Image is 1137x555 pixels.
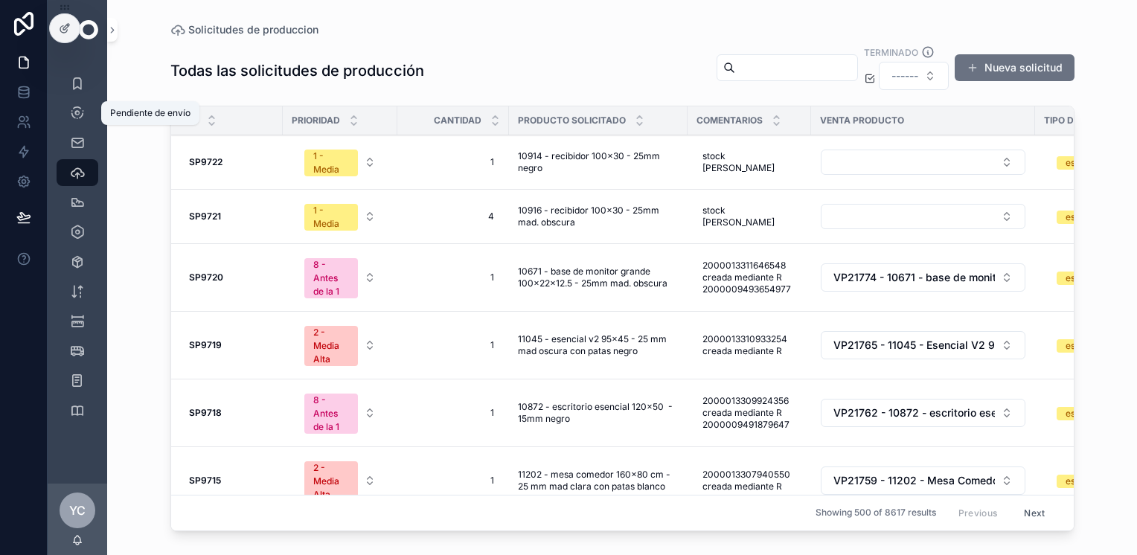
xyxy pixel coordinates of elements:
a: SP9721 [189,211,274,222]
a: 1 [406,469,500,493]
span: ------ [891,68,918,83]
div: estándar [1066,407,1103,420]
span: stock [PERSON_NAME] [702,205,796,228]
a: 2000013311646548 creada mediante R 2000009493654977 [696,254,802,301]
button: Select Button [879,62,949,90]
span: 2000013309924356 creada mediante R 2000009491879647 [702,395,796,431]
a: Select Button [820,263,1026,292]
button: Select Button [292,318,388,372]
a: Select Button [292,141,388,183]
span: 1 [412,407,494,419]
span: Solicitudes de produccion [188,22,318,37]
button: Select Button [821,331,1025,359]
button: Select Button [292,454,388,507]
span: Tipo de empaque [1044,115,1124,126]
a: SP9715 [189,475,274,487]
span: VP21762 - 10872 - escritorio esencial 120x50 - 15mm negro [833,405,995,420]
a: 11202 - mesa comedor 160x80 cm - 25 mm mad clara con patas blanco [518,469,679,493]
a: 1 [406,150,500,174]
strong: SP9715 [189,475,221,486]
label: Terminado [864,45,918,59]
a: 11045 - esencial v2 95x45 - 25 mm mad oscura con patas negro [518,333,679,357]
strong: SP9719 [189,339,222,350]
strong: SP9722 [189,156,222,167]
span: Prioridad [292,115,340,126]
div: Pendiente de envío [110,107,190,119]
a: Select Button [820,330,1026,360]
div: estándar [1066,339,1103,353]
span: VP21765 - 11045 - Esencial V2 95x45 - 25 mm Mad Oscura Con patas Negro [833,338,995,353]
a: 1 [406,266,500,289]
div: estándar [1066,475,1103,488]
a: Select Button [820,149,1026,176]
span: stock [PERSON_NAME] [702,150,796,174]
span: 1 [412,475,494,487]
a: 2000013310933254 creada mediante R [696,327,802,363]
button: Select Button [821,466,1025,495]
a: 1 [406,401,500,425]
button: Select Button [292,251,388,304]
a: 1 [406,333,500,357]
div: 8 - Antes de la 1 [313,394,349,434]
button: Select Button [821,204,1025,229]
button: Select Button [292,196,388,237]
div: 1 - Media [313,204,349,231]
a: Select Button [292,318,388,373]
strong: SP9721 [189,211,221,222]
span: 2000013307940550 creada mediante R [702,469,796,493]
button: Nueva solicitud [955,54,1074,81]
a: Select Button [292,250,388,305]
a: Select Button [292,385,388,440]
span: Producto solicitado [518,115,626,126]
span: Comentarios [696,115,763,126]
a: 10671 - base de monitor grande 100x22x12.5 - 25mm mad. obscura [518,266,679,289]
strong: SP9720 [189,272,223,283]
a: Select Button [820,398,1026,428]
a: SP9719 [189,339,274,351]
span: 1 [412,272,494,283]
a: stock [PERSON_NAME] [696,144,802,180]
a: 2000013309924356 creada mediante R 2000009491879647 [696,389,802,437]
button: Select Button [292,386,388,440]
button: Next [1013,501,1055,524]
span: Showing 500 of 8617 results [816,507,936,519]
a: Solicitudes de produccion [170,22,318,37]
a: 2000013307940550 creada mediante R [696,463,802,498]
a: 10872 - escritorio esencial 120x50 - 15mm negro [518,401,679,425]
div: estándar [1066,156,1103,170]
div: scrollable content [48,60,107,443]
span: 2000013311646548 creada mediante R 2000009493654977 [702,260,796,295]
span: VP21759 - 11202 - Mesa Comedor 160x80 cm - 25 mm Mad Clara con patas Blanco [833,473,995,488]
a: 4 [406,205,500,228]
a: SP9720 [189,272,274,283]
span: Cantidad [434,115,481,126]
button: Select Button [821,263,1025,292]
div: 2 - Media Alta [313,461,349,501]
a: Select Button [820,466,1026,495]
span: 4 [412,211,494,222]
a: SP9722 [189,156,274,168]
button: Select Button [821,150,1025,175]
a: stock [PERSON_NAME] [696,199,802,234]
span: 10914 - recibidor 100x30 - 25mm negro [518,150,679,174]
span: 1 [412,156,494,168]
button: Select Button [821,399,1025,427]
a: Select Button [292,453,388,508]
a: SP9718 [189,407,274,419]
div: 1 - Media [313,150,349,176]
div: estándar [1066,272,1103,285]
span: VP21774 - 10671 - base de monitor grande 100x22x12.5 - 25mm mad. obscura [833,270,995,285]
span: 1 [412,339,494,351]
strong: SP9718 [189,407,222,418]
span: 2000013310933254 creada mediante R [702,333,796,357]
span: Venta producto [820,115,904,126]
div: 2 - Media Alta [313,326,349,366]
button: Select Button [292,142,388,182]
div: estándar [1066,211,1103,224]
span: 10916 - recibidor 100x30 - 25mm mad. obscura [518,205,679,228]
